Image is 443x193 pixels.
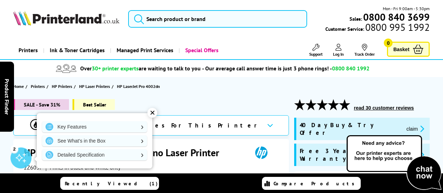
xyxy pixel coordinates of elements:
[393,44,409,54] span: Basket
[52,83,74,90] a: HP Printers
[13,41,43,59] a: Printers
[24,146,226,159] h1: HP LaserJet Pro 4002dn A4 Mono Laser Printer
[13,11,119,27] a: Printerland Logo
[262,177,361,190] a: Compare Products
[333,51,344,57] span: Log In
[179,41,224,59] a: Special Offers
[300,147,401,163] span: Free 3 Year Warranty
[60,177,159,190] a: Recently Viewed (1)
[309,51,323,57] span: Support
[80,65,201,72] span: Over are waiting to talk to you
[363,11,430,23] b: 0800 840 3699
[300,121,401,137] span: 40 Day Buy & Try Offer
[72,99,115,110] span: Best Seller
[13,83,26,90] a: Home
[274,180,358,187] span: Compare Products
[349,15,362,22] span: Sales:
[42,149,147,160] a: Detailed Specification
[202,65,369,72] span: - Our average call answer time is just 3 phone rings! -
[69,122,261,129] span: View Cartridges For This Printer
[30,119,65,130] img: cmyk-icon.svg
[332,65,369,72] span: 0800 840 1992
[43,41,110,59] a: Ink & Toner Cartridges
[245,146,277,159] img: HP
[65,180,158,187] span: Recently Viewed (1)
[13,11,119,26] img: Printerland Logo
[52,83,72,90] span: HP Printers
[354,44,375,57] a: Track Order
[333,44,344,57] a: Log In
[387,42,430,57] a: Basket 0
[79,83,110,90] span: HP Laser Printers
[13,83,24,90] span: Home
[352,105,416,111] button: read 30 customer reviews
[147,108,157,118] div: ✕
[404,125,426,133] button: promo-description
[325,24,430,32] span: Customer Service:
[309,44,323,57] a: Support
[92,65,139,72] span: 30+ printer experts
[110,41,179,59] a: Managed Print Services
[42,121,147,132] a: Key Features
[345,134,443,192] img: Open Live Chat window
[13,99,69,110] span: SALE - Save 31%
[4,78,11,115] span: Product Finder
[383,5,430,12] span: Mon - Fri 9:00am - 5:30pm
[117,84,160,89] span: HP LaserJet Pro 4002dn
[384,39,393,47] span: 0
[31,83,45,90] span: Printers
[128,10,307,28] input: Search product or brand
[79,83,112,90] a: HP Laser Printers
[24,164,42,171] span: 2Z605F
[364,24,430,30] span: 0800 995 1992
[50,41,105,59] span: Ink & Toner Cartridges
[11,145,18,153] div: 2
[31,83,47,90] a: Printers
[42,135,147,146] a: See What's in the Box
[362,14,430,20] a: 0800 840 3699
